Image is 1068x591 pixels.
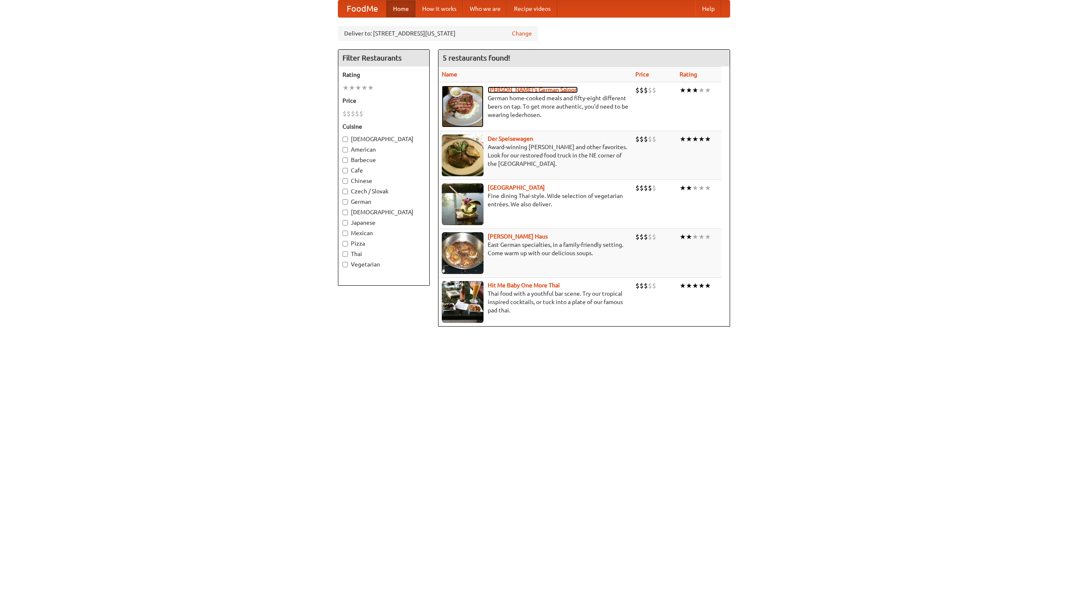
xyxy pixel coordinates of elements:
li: ★ [698,183,705,193]
li: ★ [705,183,711,193]
li: $ [644,281,648,290]
h4: Filter Restaurants [338,50,429,66]
label: [DEMOGRAPHIC_DATA] [343,135,425,143]
li: $ [648,134,652,144]
li: ★ [705,86,711,95]
img: speisewagen.jpg [442,134,484,176]
a: [PERSON_NAME] Haus [488,233,548,240]
p: German home-cooked meals and fifty-eight different beers on tap. To get more authentic, you'd nee... [442,94,629,119]
input: Vegetarian [343,262,348,267]
label: [DEMOGRAPHIC_DATA] [343,208,425,216]
li: ★ [692,183,698,193]
li: $ [644,134,648,144]
input: Pizza [343,241,348,246]
a: [GEOGRAPHIC_DATA] [488,184,545,191]
img: babythai.jpg [442,281,484,323]
li: ★ [686,232,692,241]
label: Japanese [343,218,425,227]
img: satay.jpg [442,183,484,225]
li: ★ [686,134,692,144]
p: Award-winning [PERSON_NAME] and other favorites. Look for our restored food truck in the NE corne... [442,143,629,168]
li: $ [635,134,640,144]
li: ★ [705,232,711,241]
li: ★ [349,83,355,92]
li: ★ [361,83,368,92]
li: ★ [698,232,705,241]
p: Fine dining Thai-style. Wide selection of vegetarian entrées. We also deliver. [442,192,629,208]
div: Deliver to: [STREET_ADDRESS][US_STATE] [338,26,538,41]
li: $ [359,109,363,118]
h5: Price [343,96,425,105]
li: ★ [680,86,686,95]
input: Mexican [343,231,348,236]
a: Price [635,71,649,78]
label: Thai [343,250,425,258]
li: $ [648,232,652,241]
li: ★ [680,232,686,241]
li: $ [652,281,656,290]
li: $ [648,86,652,95]
p: East German specialties, in a family-friendly setting. Come warm up with our delicious soups. [442,241,629,257]
label: Barbecue [343,156,425,164]
li: $ [644,232,648,241]
li: ★ [698,281,705,290]
a: [PERSON_NAME]'s German Saloon [488,86,578,93]
li: $ [640,183,644,193]
input: [DEMOGRAPHIC_DATA] [343,210,348,215]
label: American [343,145,425,154]
li: $ [652,86,656,95]
a: How it works [416,0,463,17]
li: ★ [686,86,692,95]
a: Der Speisewagen [488,135,533,142]
label: Mexican [343,229,425,237]
li: $ [640,232,644,241]
a: Recipe videos [507,0,557,17]
li: ★ [343,83,349,92]
input: Czech / Slovak [343,189,348,194]
li: $ [644,183,648,193]
li: ★ [692,86,698,95]
input: [DEMOGRAPHIC_DATA] [343,137,348,142]
a: Name [442,71,457,78]
li: ★ [686,183,692,193]
li: $ [343,109,347,118]
label: German [343,198,425,206]
li: ★ [692,232,698,241]
li: $ [635,281,640,290]
li: $ [635,183,640,193]
li: $ [640,134,644,144]
h5: Rating [343,71,425,79]
a: Home [386,0,416,17]
li: ★ [692,281,698,290]
a: Hit Me Baby One More Thai [488,282,560,289]
li: $ [351,109,355,118]
li: ★ [698,86,705,95]
label: Pizza [343,239,425,248]
label: Czech / Slovak [343,187,425,195]
li: $ [355,109,359,118]
li: ★ [680,281,686,290]
label: Vegetarian [343,260,425,269]
h5: Cuisine [343,122,425,131]
input: Barbecue [343,157,348,163]
p: Thai food with a youthful bar scene. Try our tropical inspired cocktails, or tuck into a plate of... [442,289,629,315]
input: Chinese [343,178,348,184]
li: ★ [368,83,374,92]
input: American [343,147,348,152]
li: $ [648,281,652,290]
li: $ [652,232,656,241]
li: ★ [680,134,686,144]
a: FoodMe [338,0,386,17]
a: Change [512,29,532,38]
li: $ [635,232,640,241]
label: Chinese [343,177,425,185]
li: $ [652,134,656,144]
a: Help [695,0,721,17]
a: Who we are [463,0,507,17]
li: $ [640,86,644,95]
li: $ [652,183,656,193]
img: kohlhaus.jpg [442,232,484,274]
